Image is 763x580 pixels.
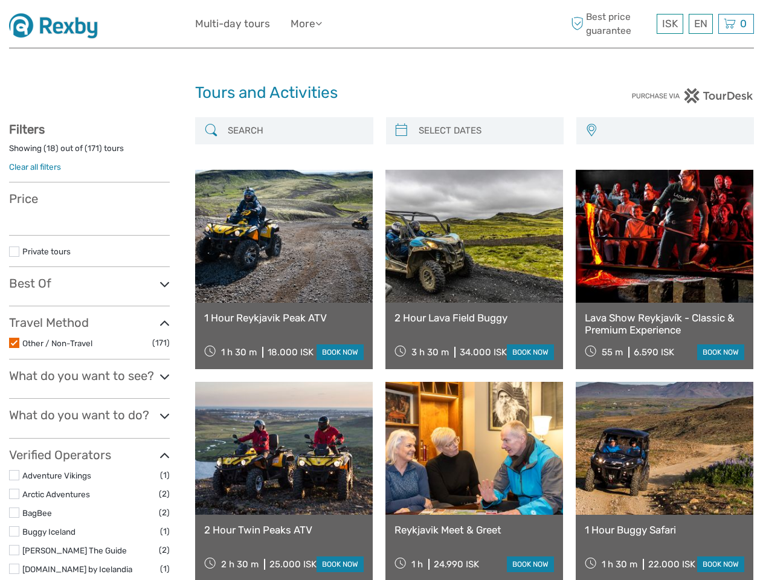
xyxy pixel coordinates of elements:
a: 1 Hour Buggy Safari [585,524,744,536]
a: 1 Hour Reykjavik Peak ATV [204,312,364,324]
a: Private tours [22,246,71,256]
h3: Verified Operators [9,448,170,462]
div: 6.590 ISK [634,347,674,358]
a: Adventure Vikings [22,471,91,480]
span: (1) [160,468,170,482]
span: 0 [738,18,749,30]
a: Reykjavik Meet & Greet [394,524,554,536]
h3: Best Of [9,276,170,291]
div: 24.990 ISK [434,559,479,570]
span: (1) [160,524,170,538]
span: (2) [159,487,170,501]
span: 1 h 30 m [221,347,257,358]
a: Lava Show Reykjavík - Classic & Premium Experience [585,312,744,337]
a: Buggy Iceland [22,527,76,536]
a: [PERSON_NAME] The Guide [22,546,127,555]
span: 1 h [411,559,423,570]
a: book now [507,556,554,572]
img: 1430-dd05a757-d8ed-48de-a814-6052a4ad6914_logo_small.jpg [9,9,106,39]
span: 55 m [602,347,623,358]
div: Showing ( ) out of ( ) tours [9,143,170,161]
a: Arctic Adventures [22,489,90,499]
a: book now [317,344,364,360]
div: EN [689,14,713,34]
a: 2 Hour Twin Peaks ATV [204,524,364,536]
input: SEARCH [223,120,367,141]
span: Best price guarantee [568,10,654,37]
span: (2) [159,506,170,520]
a: Other / Non-Travel [22,338,92,348]
span: (2) [159,543,170,557]
input: SELECT DATES [414,120,558,141]
div: 22.000 ISK [648,559,695,570]
label: 171 [88,143,99,154]
a: Clear all filters [9,162,61,172]
span: 3 h 30 m [411,347,449,358]
a: book now [317,556,364,572]
h1: Tours and Activities [195,83,568,103]
a: Multi-day tours [195,15,270,33]
h3: Price [9,192,170,206]
span: (1) [160,562,170,576]
span: ISK [662,18,678,30]
a: book now [697,344,744,360]
span: 2 h 30 m [221,559,259,570]
a: [DOMAIN_NAME] by Icelandia [22,564,132,574]
a: book now [697,556,744,572]
img: PurchaseViaTourDesk.png [631,88,754,103]
div: 18.000 ISK [268,347,314,358]
span: 1 h 30 m [602,559,637,570]
a: BagBee [22,508,52,518]
a: More [291,15,322,33]
label: 18 [47,143,56,154]
div: 25.000 ISK [269,559,317,570]
h3: What do you want to do? [9,408,170,422]
a: book now [507,344,554,360]
h3: Travel Method [9,315,170,330]
span: (171) [152,336,170,350]
a: 2 Hour Lava Field Buggy [394,312,554,324]
div: 34.000 ISK [460,347,507,358]
h3: What do you want to see? [9,369,170,383]
strong: Filters [9,122,45,137]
